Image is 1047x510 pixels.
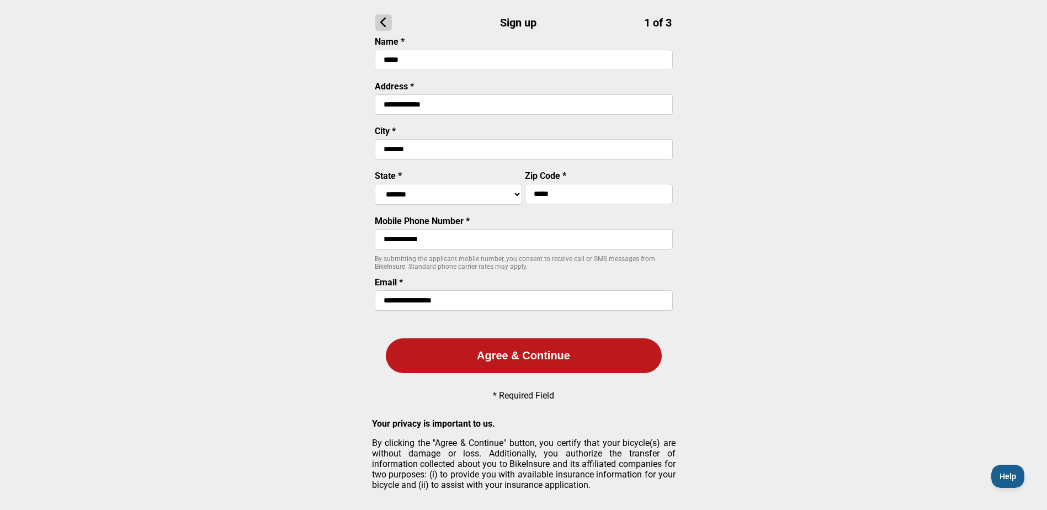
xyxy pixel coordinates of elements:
[375,216,470,226] label: Mobile Phone Number *
[372,438,676,490] p: By clicking the "Agree & Continue" button, you certify that your bicycle(s) are without damage or...
[386,338,662,373] button: Agree & Continue
[644,16,672,29] span: 1 of 3
[375,171,402,181] label: State *
[375,81,414,92] label: Address *
[493,390,554,401] p: * Required Field
[375,255,673,270] p: By submitting the applicant mobile number, you consent to receive call or SMS messages from BikeI...
[375,126,396,136] label: City *
[525,171,566,181] label: Zip Code *
[991,465,1025,488] iframe: Toggle Customer Support
[372,418,495,429] strong: Your privacy is important to us.
[375,277,403,288] label: Email *
[375,36,405,47] label: Name *
[375,14,672,31] h1: Sign up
